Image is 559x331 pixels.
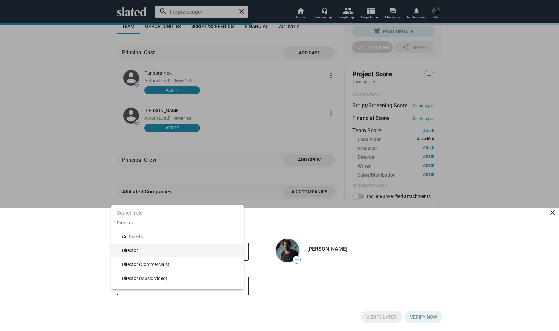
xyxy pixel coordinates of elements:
span: Director [122,244,238,257]
span: Co-Director [122,230,238,244]
span: Director [111,216,244,230]
span: Director (Commercials) [122,257,238,271]
span: Director (Music Video) [122,271,238,285]
input: Search role [111,205,244,221]
span: Second Unit Director [122,285,238,299]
